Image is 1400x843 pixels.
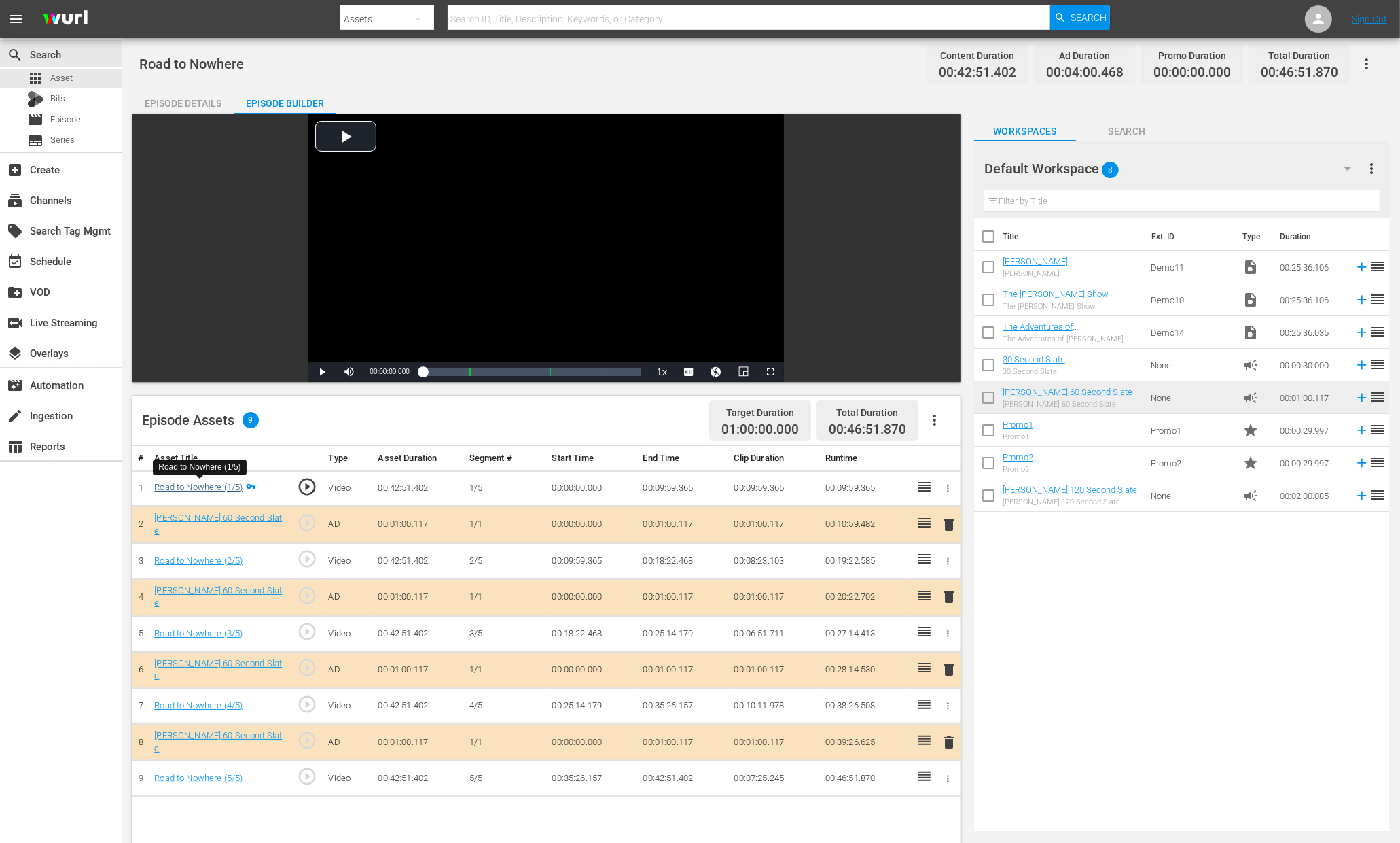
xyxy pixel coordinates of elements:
[1274,381,1349,414] td: 00:01:00.117
[547,579,638,615] td: 00:00:00.000
[1272,218,1353,256] th: Duration
[729,761,820,797] td: 00:07:25.245
[729,506,820,543] td: 00:01:00.117
[1003,465,1033,474] div: Promo2
[7,223,23,239] span: Search Tag Mgmt
[1242,357,1259,373] span: Ad
[1354,292,1369,307] svg: Add to Episode
[1145,381,1237,414] td: None
[829,403,906,422] div: Total Duration
[154,628,243,638] a: Road to Nowhere (3/5)
[8,11,24,27] span: menu
[1003,269,1068,278] div: [PERSON_NAME]
[373,616,464,652] td: 00:42:51.402
[1242,324,1259,341] span: Video
[820,506,911,543] td: 00:10:59.482
[7,162,23,178] span: Create
[939,65,1016,81] span: 00:42:51.402
[1003,256,1068,266] a: [PERSON_NAME]
[1369,487,1386,503] span: reorder
[336,362,363,382] button: Mute
[373,506,464,543] td: 00:01:00.117
[1354,390,1369,405] svg: Add to Episode
[154,773,243,783] a: Road to Nowhere (5/5)
[1076,123,1178,140] span: Search
[941,517,957,533] span: delete
[547,724,638,761] td: 00:00:00.000
[139,56,244,72] span: Road to Nowhere
[154,585,282,608] a: [PERSON_NAME] 60 Second Slate
[1145,447,1237,479] td: Promo2
[323,651,372,688] td: AD
[820,724,911,761] td: 00:39:26.625
[1003,322,1078,342] a: The Adventures of [PERSON_NAME]
[1003,432,1033,441] div: Promo1
[702,362,730,382] button: Jump To Time
[1242,455,1259,471] span: Promo
[323,761,372,797] td: Video
[941,589,957,605] span: delete
[729,616,820,652] td: 00:06:51.711
[638,543,729,579] td: 00:18:22.468
[297,477,317,497] span: play_circle_outline
[297,657,317,678] span: play_circle_outline
[1369,389,1386,405] span: reorder
[323,543,372,579] td: Video
[132,579,149,615] td: 4
[820,543,911,579] td: 00:19:22.585
[7,47,23,63] span: Search
[323,506,372,543] td: AD
[373,724,464,761] td: 00:01:00.117
[370,368,409,375] span: 00:00:00.000
[1003,334,1140,343] div: The Adventures of [PERSON_NAME]
[1369,356,1386,373] span: reorder
[820,616,911,652] td: 00:27:14.413
[323,470,372,506] td: Video
[1145,349,1237,381] td: None
[638,761,729,797] td: 00:42:51.402
[308,362,336,382] button: Play
[941,660,957,680] button: delete
[464,616,547,652] td: 3/5
[323,688,372,724] td: Video
[547,651,638,688] td: 00:00:00.000
[941,515,957,534] button: delete
[1354,423,1369,438] svg: Add to Episode
[729,688,820,724] td: 00:10:11.978
[7,408,23,424] span: Ingestion
[820,688,911,724] td: 00:38:26.508
[1369,324,1386,340] span: reorder
[1003,419,1033,430] a: Promo1
[729,446,820,471] th: Clip Duration
[547,688,638,724] td: 00:25:14.179
[820,470,911,506] td: 00:09:59.365
[638,470,729,506] td: 00:09:59.365
[1242,390,1259,406] span: Ad
[1369,291,1386,307] span: reorder
[234,87,336,120] div: Episode Builder
[154,482,243,492] a: Road to Nowhere (1/5)
[1145,316,1237,349] td: Demo14
[7,377,23,394] span: Automation
[1145,283,1237,316] td: Demo10
[373,651,464,688] td: 00:01:00.117
[132,87,234,114] button: Episode Details
[1242,422,1259,438] span: Promo
[297,730,317,751] span: play_circle_outline
[1003,452,1033,462] a: Promo2
[547,761,638,797] td: 00:35:26.157
[1003,302,1109,311] div: The [PERSON_NAME] Show
[1354,455,1369,470] svg: Add to Episode
[820,651,911,688] td: 00:28:14.530
[464,543,547,579] td: 2/5
[1003,498,1137,506] div: [PERSON_NAME] 120 Second Slate
[154,513,282,536] a: [PERSON_NAME] 60 Second Slate
[1003,289,1109,299] a: The [PERSON_NAME] Show
[7,345,23,362] span: Overlays
[1274,316,1349,349] td: 00:25:36.035
[638,651,729,688] td: 00:01:00.117
[1003,387,1132,397] a: [PERSON_NAME] 60 Second Slate
[1153,46,1231,65] div: Promo Duration
[729,579,820,615] td: 00:01:00.117
[154,700,243,710] a: Road to Nowhere (4/5)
